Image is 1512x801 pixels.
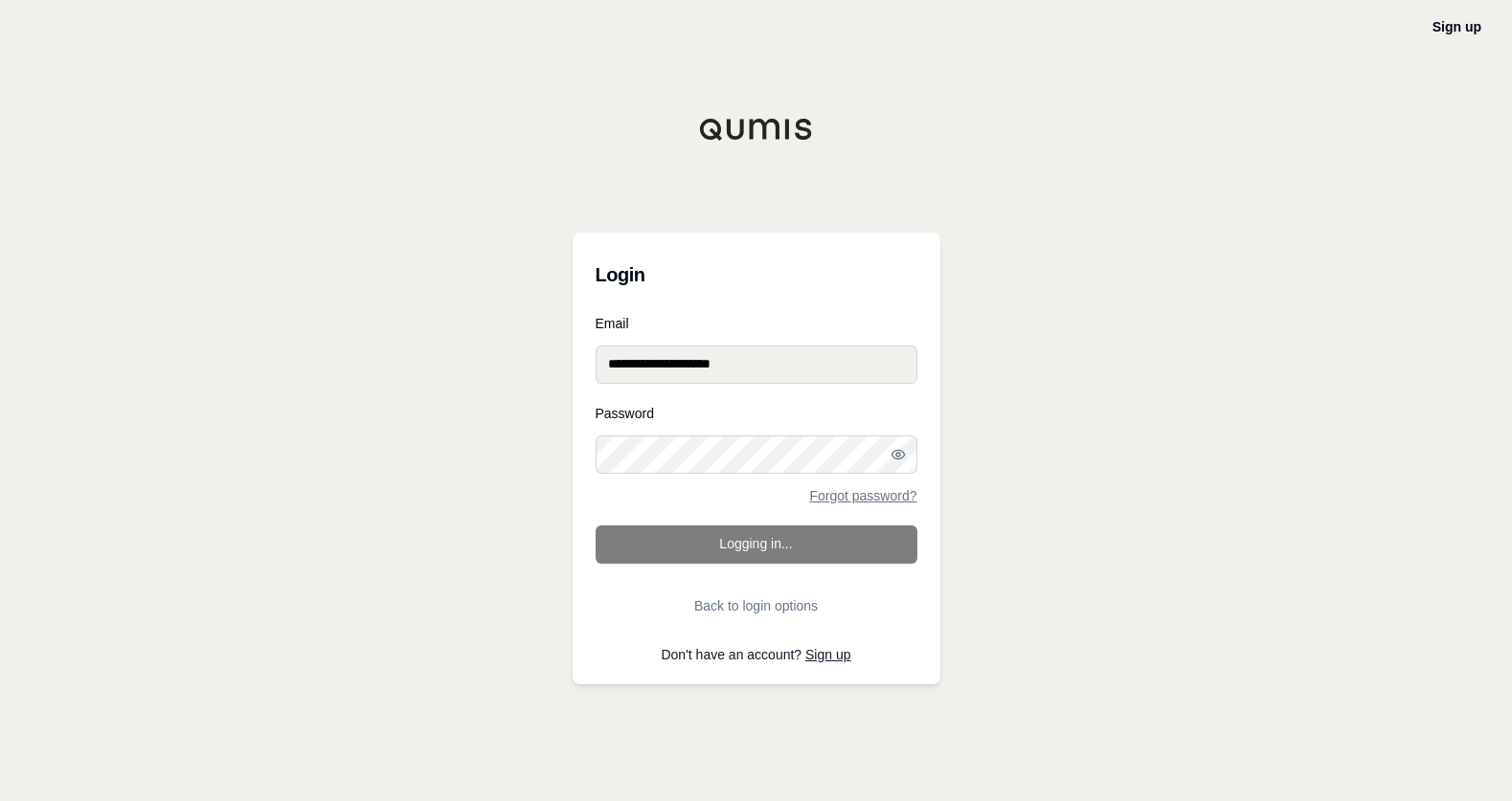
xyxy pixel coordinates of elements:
[805,647,850,662] a: Sign up
[596,407,917,420] label: Password
[1433,19,1481,34] a: Sign up
[809,489,916,502] a: Forgot password?
[596,587,917,625] button: Back to login options
[596,256,917,294] h3: Login
[596,317,917,330] label: Email
[596,648,917,661] p: Don't have an account?
[699,118,814,141] img: Qumis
